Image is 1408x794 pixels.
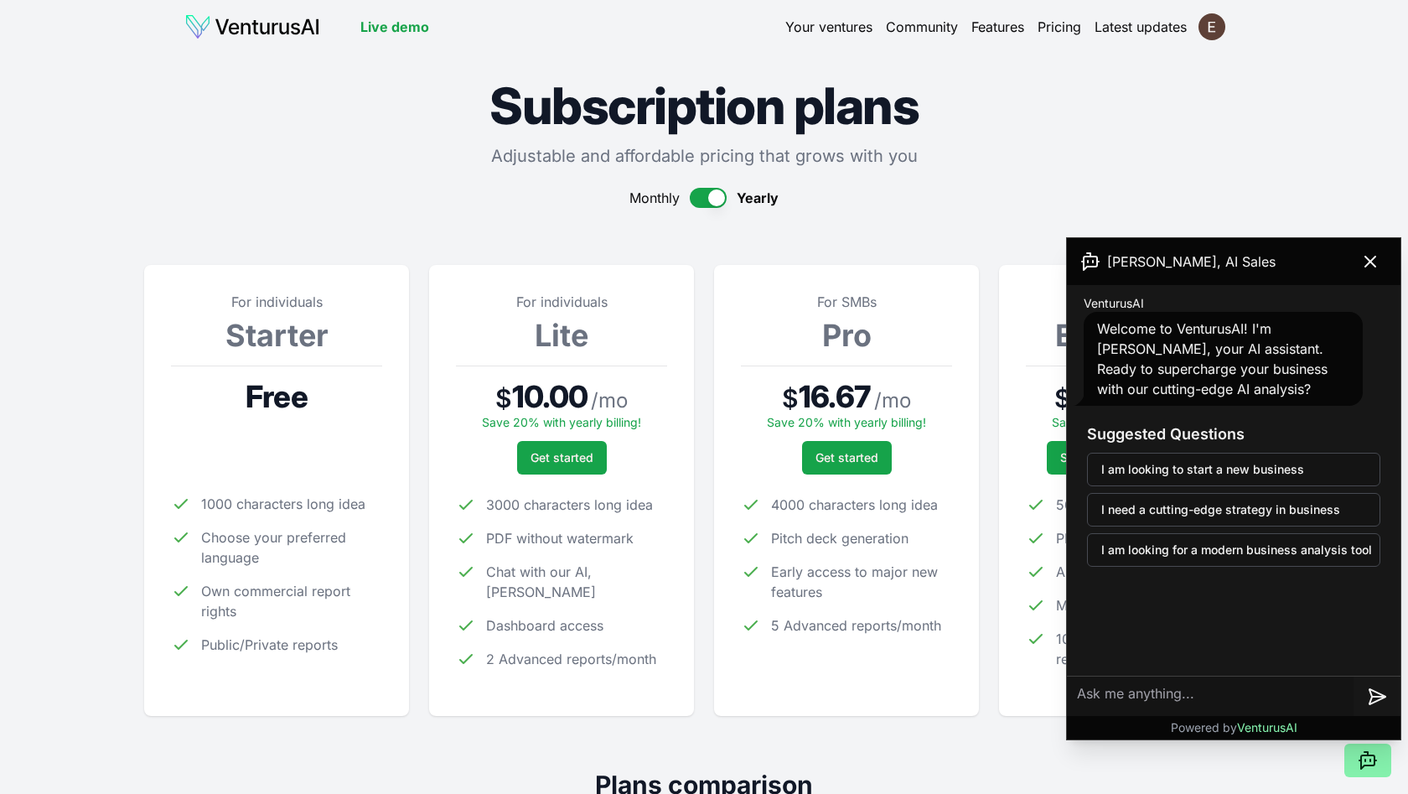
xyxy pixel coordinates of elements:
h3: Enterprise [1026,319,1237,352]
span: Free [246,380,307,413]
span: Early access to major new features [771,562,952,602]
span: 10.00 [512,380,588,413]
button: I am looking to start a new business [1087,453,1380,486]
span: VenturusAI [1237,720,1297,734]
p: Adjustable and affordable pricing that grows with you [144,144,1264,168]
a: Community [886,17,958,37]
span: API access [1056,562,1125,582]
span: VenturusAI [1084,295,1144,312]
h3: Pro [741,319,952,352]
span: Own commercial report rights [201,581,382,621]
span: Pitch deck generation [771,528,908,548]
span: Multiple users access [1056,595,1191,615]
span: 100 Advanced reports/month [1056,629,1237,669]
span: Public/Private reports [201,635,338,655]
p: Powered by [1171,719,1297,736]
span: Welcome to VenturusAI! I'm [PERSON_NAME], your AI assistant. Ready to supercharge your business w... [1097,320,1328,397]
span: 1000 characters long idea [201,494,365,514]
span: Save 20% with yearly billing! [482,415,641,429]
span: / mo [591,387,628,414]
span: / mo [874,387,911,414]
span: Monthly [629,188,680,208]
span: [PERSON_NAME], AI Sales [1107,252,1276,272]
span: Choose your preferred language [201,527,382,568]
a: Live demo [360,17,429,37]
button: Get started [517,441,607,475]
a: Pricing [1038,17,1081,37]
p: For SMBs [741,292,952,312]
img: ACg8ocLmuxnHX1mzMX1S3YA-1P0FE8Q6deP-KPlBnH5GX3Mn73PKlw=s96-c [1198,13,1225,40]
span: Yearly [737,188,779,208]
span: $ [1054,383,1071,413]
p: For enterprise [1026,292,1237,312]
span: $ [782,383,799,413]
span: Get started [815,449,878,466]
a: Features [971,17,1024,37]
button: Get started [802,441,892,475]
span: Chat with our AI, [PERSON_NAME] [486,562,667,602]
span: Get started [531,449,593,466]
span: Save 20% with yearly billing! [767,415,926,429]
span: Save 20% with yearly billing! [1052,415,1211,429]
img: logo [184,13,320,40]
span: PDF without watermark [486,528,634,548]
span: PDF with custom watermark [1056,528,1234,548]
span: 5 Advanced reports/month [771,615,941,636]
button: I need a cutting-edge strategy in business [1087,493,1380,527]
h3: Suggested Questions [1087,423,1380,446]
a: Switch to an organization [1047,441,1216,475]
span: 16.67 [799,380,871,413]
span: 3000 characters long idea [486,495,653,515]
button: I am looking for a modern business analysis tool [1087,533,1380,567]
a: Latest updates [1095,17,1187,37]
p: For individuals [456,292,667,312]
span: 2 Advanced reports/month [486,649,656,669]
span: 4000 characters long idea [771,495,938,515]
h3: Starter [171,319,382,352]
p: For individuals [171,292,382,312]
span: Dashboard access [486,615,603,636]
a: Your ventures [785,17,872,37]
h1: Subscription plans [144,80,1264,131]
h3: Lite [456,319,667,352]
span: 5000 characters long idea [1056,495,1223,515]
span: $ [495,383,512,413]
